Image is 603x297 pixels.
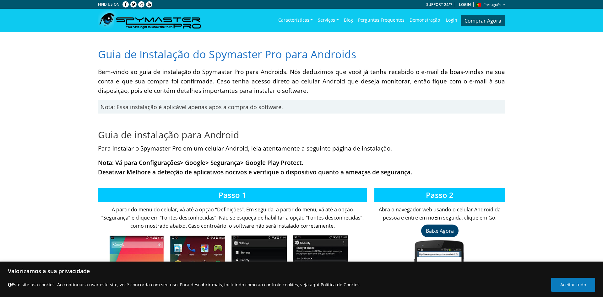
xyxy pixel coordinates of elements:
[276,11,316,30] a: Características
[407,11,443,29] a: Demonstração
[98,100,505,114] div: Nota: Essa instalação é aplicável apenas após a compra do software.
[424,2,455,7] a: Support 24/7
[356,11,407,29] a: Perguntas frequentes
[321,282,360,288] a: Política de Cookies
[341,11,356,29] a: Blog
[483,2,501,7] span: Português
[98,10,201,31] img: SpymasterPro
[421,225,459,237] a: Baixe Agora
[98,129,505,141] h3: Guia de instalação para Android
[98,67,505,95] p: Bem-vindo ao guia de instalação do Spymaster Pro para Androids. Nós deduzimos que você já tenha r...
[551,278,595,292] button: Aceitar tudo
[8,267,595,275] p: Valorizamos a sua privacidade
[374,205,505,222] p: Abra o navegador web usando o celular Android da pessoa e entre em noEm seguida, clique em Go.
[98,144,505,153] p: Para instalar o Spymaster Pro em um celular Android, leia atentamente a seguinte página de instal...
[461,15,505,26] a: Comprar Agora
[315,11,341,30] a: Serviços
[374,188,505,202] h5: Passo 2
[98,205,367,230] p: A partir do menu do celular, vá até a opção “Definições”. Em seguida, a partir do menu, vá até a ...
[456,2,474,7] a: Login
[476,1,505,9] button: Português
[98,48,505,61] h2: Guia de Instalação do Spymaster Pro para Androids
[98,168,412,176] strong: Desativar Melhore a detecção de aplicativos nocivos e verifique o dispositivo quanto a ameaças de...
[8,281,360,289] p: Este site usa cookies. Ao continuar a usar este site, você concorda com seu uso. Para descobrir m...
[98,159,303,167] strong: Nota: Vá para Configurações> Google> Segurança> Google Play Protect.
[98,0,119,8] p: Find us on
[98,188,367,202] h5: Passo 1
[443,11,461,29] a: Login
